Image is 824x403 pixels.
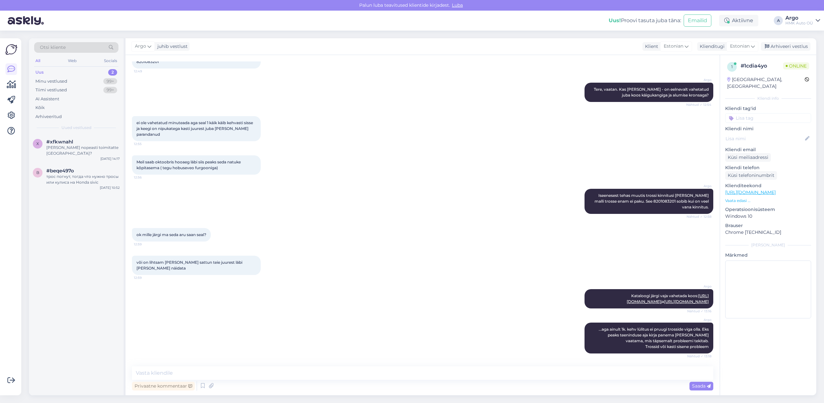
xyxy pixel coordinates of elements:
p: Vaata edasi ... [725,198,811,204]
div: Minu vestlused [35,78,67,85]
div: Kõik [35,105,45,111]
span: Argo [687,317,711,322]
div: Privaatne kommentaar [132,382,195,390]
span: #xfkwnahl [46,139,73,145]
p: Kliendi nimi [725,125,811,132]
div: [PERSON_NAME] [725,242,811,248]
div: Uus [35,69,44,76]
p: Kliendi telefon [725,164,811,171]
span: Estonian [730,43,750,50]
div: Kliendi info [725,96,811,101]
p: Kliendi tag'id [725,105,811,112]
div: Web [67,57,78,65]
p: Brauser [725,222,811,229]
span: ...aga ainult 1k. kehv lülitus ei pruugi trosside viga olla. Eks peaks teeninduse aja kirja panem... [599,327,710,349]
div: Arhiveeri vestlus [761,42,810,51]
p: Windows 10 [725,213,811,220]
div: Küsi telefoninumbrit [725,171,777,180]
span: Nähtud ✓ 13:18 [687,354,711,359]
span: Iseenesest tehas muutis trossi kinnitusi [PERSON_NAME] malli trosse enam ei paku. See 8201083201 ... [595,193,710,209]
span: Nähtud ✓ 12:58 [687,214,711,219]
div: Aktiivne [719,15,758,26]
p: Märkmed [725,252,811,259]
div: [DATE] 14:17 [100,156,120,161]
span: 12:59 [134,275,158,280]
span: Uued vestlused [61,125,91,131]
div: juhib vestlust [155,43,188,50]
div: [DATE] 10:52 [100,185,120,190]
span: Argo [135,43,146,50]
span: b [36,170,39,175]
b: Uus! [609,17,621,23]
a: [URL][DOMAIN_NAME] [725,189,776,195]
span: 12:55 [134,142,158,146]
div: 99+ [103,78,117,85]
div: Tiimi vestlused [35,87,67,93]
div: [GEOGRAPHIC_DATA], [GEOGRAPHIC_DATA] [727,76,805,90]
div: Klienditugi [697,43,725,50]
img: Askly Logo [5,43,17,56]
div: Arhiveeritud [35,114,62,120]
p: Operatsioonisüsteem [725,206,811,213]
div: # 1cdia4yo [741,62,783,70]
button: Emailid [684,14,711,27]
span: 12:56 [134,175,158,180]
div: AI Assistent [35,96,59,102]
div: A [774,16,783,25]
span: Argo [687,78,711,82]
p: Kliendi email [725,146,811,153]
span: Saada [692,383,711,389]
div: Klient [642,43,658,50]
span: ok mille järgi ma seda aru saan seal? [136,232,206,237]
span: Argo [687,284,711,289]
span: Tere, vaatan. Kas [PERSON_NAME] - on eelnevalt vahetatud juba koos käigukangiga ja alumise kronsaga? [594,87,710,97]
span: Nähtud ✓ 13:16 [687,309,711,314]
input: Lisa tag [725,113,811,123]
div: 2 [108,69,117,76]
div: Küsi meiliaadressi [725,153,771,162]
div: Argo [785,15,813,21]
span: või on lihtsam [PERSON_NAME] sattun teie juurest läbi [PERSON_NAME] näidata [136,260,243,270]
span: 12:59 [134,242,158,247]
span: Argo [687,184,711,188]
div: [PERSON_NAME] nopeasti toimitatte [GEOGRAPHIC_DATA]? [46,145,120,156]
div: All [34,57,42,65]
p: Klienditeekond [725,182,811,189]
div: трос погнут, тогда что нужно тросы или кулиса на Honda sivic [46,174,120,185]
span: Nähtud ✓ 12:54 [686,102,711,107]
div: HMK Auto OÜ [785,21,813,26]
span: Luba [450,2,465,8]
span: ei ole vahetatud minuteada aga seal 1 käik käib kehvasti sisse ja keegi on nipukatega kasti juure... [136,120,254,137]
span: Online [783,62,809,69]
span: x [36,141,39,146]
p: Chrome [TECHNICAL_ID] [725,229,811,236]
span: #beqe497o [46,168,74,174]
span: Meil saab oktoobris hooaeg läbi siis peaks seda natuke kõpitasema ( tegu hobuseveo furgooniga) [136,160,242,170]
span: Otsi kliente [40,44,66,51]
a: [URL][DOMAIN_NAME] [664,299,709,304]
span: Estonian [664,43,683,50]
div: 99+ [103,87,117,93]
span: Kataloogi järgi vaja vahetada koos: ja [627,293,709,304]
span: 12:49 [134,69,158,74]
a: ArgoHMK Auto OÜ [785,15,820,26]
div: Proovi tasuta juba täna: [609,17,681,24]
input: Lisa nimi [726,135,804,142]
div: Socials [103,57,118,65]
span: 1 [731,64,733,69]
